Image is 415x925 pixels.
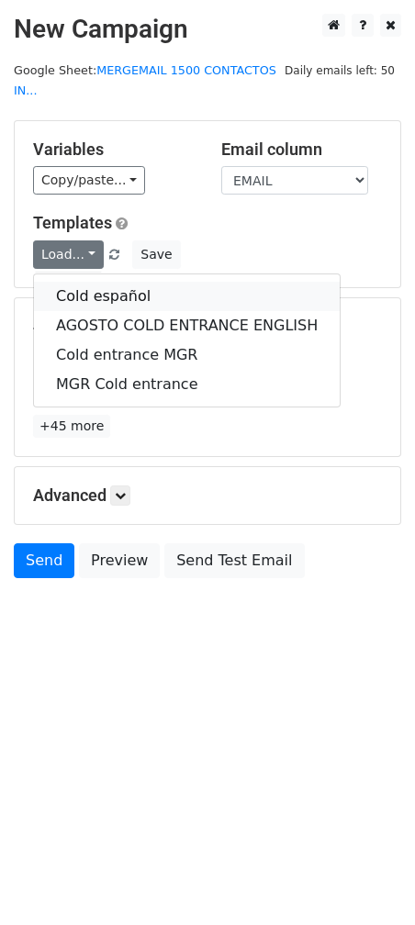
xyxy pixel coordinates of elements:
a: AGOSTO COLD ENTRANCE ENGLISH [34,311,340,340]
h2: New Campaign [14,14,401,45]
a: Templates [33,213,112,232]
a: Send Test Email [164,543,304,578]
h5: Email column [221,139,382,160]
small: Google Sheet: [14,63,276,98]
a: +45 more [33,415,110,438]
a: Load... [33,240,104,269]
h5: Advanced [33,485,382,506]
a: MGR Cold entrance [34,370,340,399]
a: Daily emails left: 50 [278,63,401,77]
a: MERGEMAIL 1500 CONTACTOS IN... [14,63,276,98]
a: Preview [79,543,160,578]
h5: Variables [33,139,194,160]
a: Cold entrance MGR [34,340,340,370]
iframe: Chat Widget [323,837,415,925]
a: Cold español [34,282,340,311]
a: Copy/paste... [33,166,145,195]
div: Widget de chat [323,837,415,925]
button: Save [132,240,180,269]
span: Daily emails left: 50 [278,61,401,81]
a: Send [14,543,74,578]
